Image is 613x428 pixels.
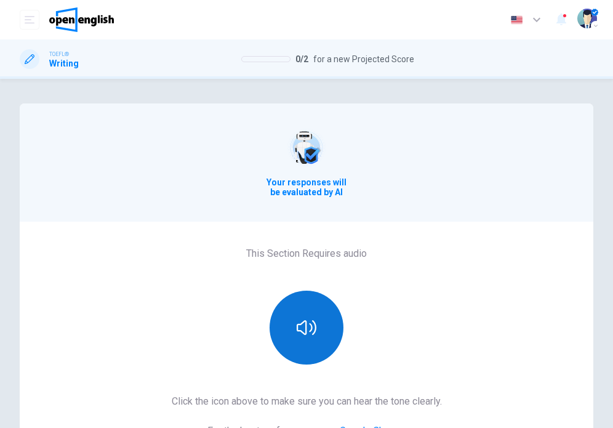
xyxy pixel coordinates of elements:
img: robot icon [287,128,326,168]
span: TOEFL® [49,50,69,59]
span: 0 / 2 [295,54,308,64]
img: Profile picture [577,9,597,28]
img: en [509,15,524,25]
span: Your responses will be evaluated by AI [263,177,350,197]
h1: Writing [49,59,79,68]
h6: Click the icon above to make sure you can hear the tone clearly. [172,394,442,409]
h6: This Section Requires audio [246,246,367,261]
img: OpenEnglish logo [49,7,114,32]
button: open mobile menu [20,10,39,30]
span: for a new Projected Score [313,54,414,64]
